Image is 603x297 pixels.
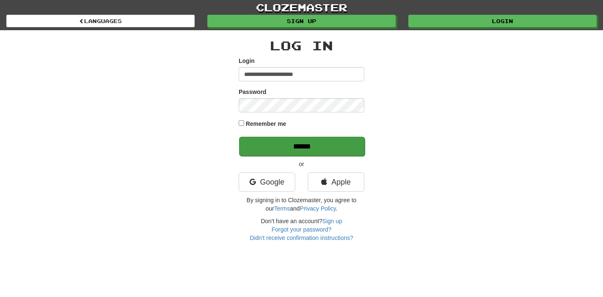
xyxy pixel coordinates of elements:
[246,120,286,128] label: Remember me
[274,205,290,212] a: Terms
[207,15,396,27] a: Sign up
[239,88,266,96] label: Password
[322,218,342,224] a: Sign up
[300,205,336,212] a: Privacy Policy
[239,39,364,52] h2: Log In
[250,234,353,241] a: Didn't receive confirmation instructions?
[239,160,364,168] p: or
[308,172,364,192] a: Apple
[239,196,364,213] p: By signing in to Clozemaster, you agree to our and .
[408,15,597,27] a: Login
[271,226,331,233] a: Forgot your password?
[239,172,295,192] a: Google
[239,217,364,242] div: Don't have an account?
[239,57,255,65] label: Login
[6,15,195,27] a: Languages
